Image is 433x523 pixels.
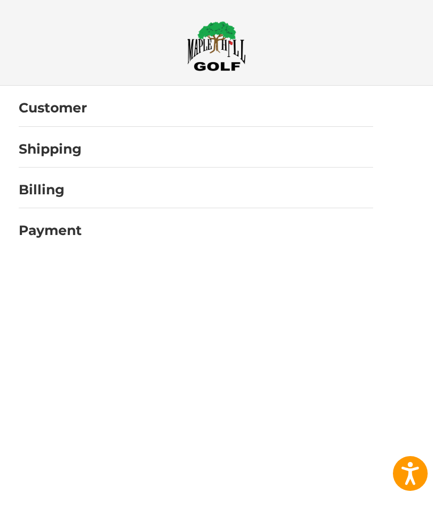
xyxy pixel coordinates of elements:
[345,494,433,523] iframe: Google Customer Reviews
[19,100,87,116] h2: Customer
[19,222,82,239] h2: Payment
[187,21,246,71] img: Maple Hill Golf
[19,181,81,198] h2: Billing
[19,141,82,157] h2: Shipping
